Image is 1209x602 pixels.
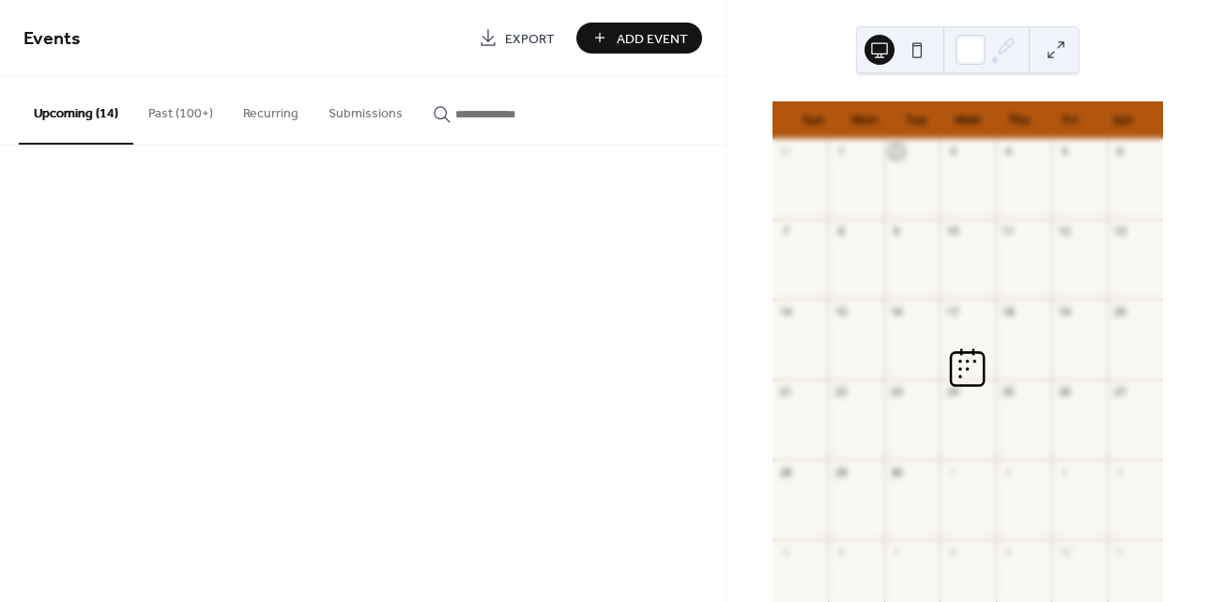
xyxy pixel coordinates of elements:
[1057,224,1071,239] div: 12
[1057,304,1071,318] div: 19
[19,76,133,145] button: Upcoming (14)
[778,304,792,318] div: 14
[890,385,904,399] div: 23
[1045,101,1096,139] div: Fri
[993,101,1045,139] div: Thu
[834,465,848,479] div: 29
[834,385,848,399] div: 22
[778,224,792,239] div: 7
[941,101,993,139] div: Wed
[23,21,81,57] span: Events
[945,304,959,318] div: 17
[890,145,904,159] div: 2
[945,385,959,399] div: 24
[1057,465,1071,479] div: 3
[890,545,904,559] div: 7
[1002,304,1016,318] div: 18
[778,385,792,399] div: 21
[945,465,959,479] div: 1
[1002,545,1016,559] div: 9
[1113,145,1127,159] div: 6
[788,101,839,139] div: Sun
[1096,101,1148,139] div: Sat
[834,224,848,239] div: 8
[839,101,891,139] div: Mon
[778,145,792,159] div: 31
[617,29,688,49] span: Add Event
[1002,145,1016,159] div: 4
[945,224,959,239] div: 10
[778,465,792,479] div: 28
[890,304,904,318] div: 16
[1113,545,1127,559] div: 11
[945,145,959,159] div: 3
[834,545,848,559] div: 6
[890,465,904,479] div: 30
[1057,545,1071,559] div: 10
[576,23,702,54] button: Add Event
[1002,465,1016,479] div: 2
[1002,224,1016,239] div: 11
[1057,385,1071,399] div: 26
[945,545,959,559] div: 8
[1113,304,1127,318] div: 20
[133,76,228,143] button: Past (100+)
[834,145,848,159] div: 1
[1002,385,1016,399] div: 25
[1113,385,1127,399] div: 27
[1113,465,1127,479] div: 4
[314,76,418,143] button: Submissions
[778,545,792,559] div: 5
[228,76,314,143] button: Recurring
[505,29,555,49] span: Export
[465,23,569,54] a: Export
[1057,145,1071,159] div: 5
[890,224,904,239] div: 9
[834,304,848,318] div: 15
[891,101,942,139] div: Tue
[1113,224,1127,239] div: 13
